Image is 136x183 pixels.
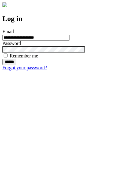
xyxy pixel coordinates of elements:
a: Forgot your password? [2,65,47,70]
img: logo-4e3dc11c47720685a147b03b5a06dd966a58ff35d612b21f08c02c0306f2b779.png [2,2,7,7]
label: Email [2,29,14,34]
label: Remember me [10,53,38,58]
label: Password [2,41,21,46]
h2: Log in [2,15,134,23]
